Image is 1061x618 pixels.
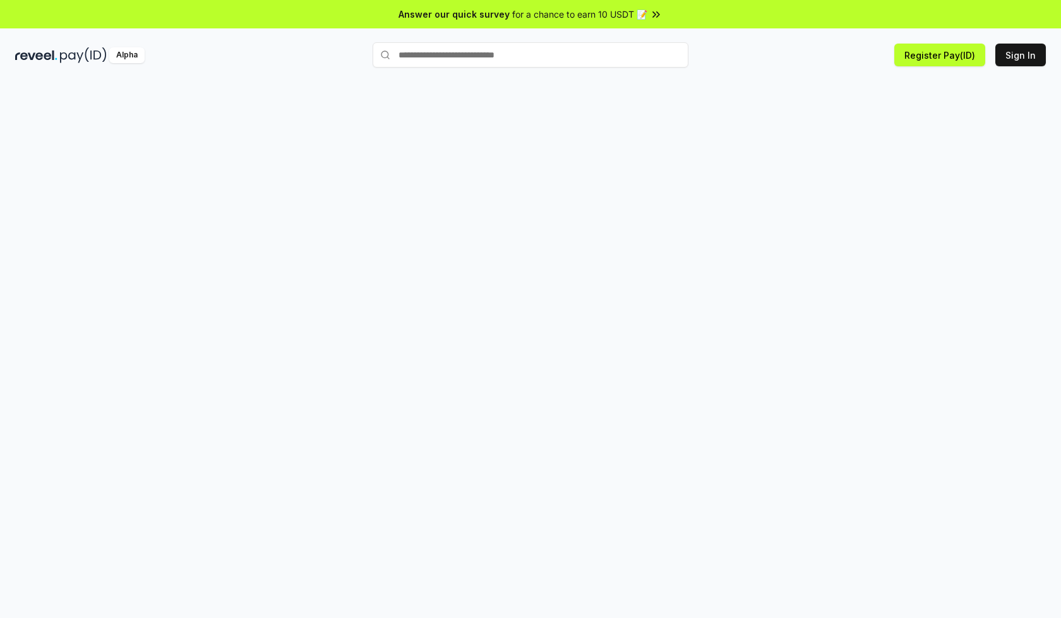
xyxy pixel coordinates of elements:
[995,44,1046,66] button: Sign In
[60,47,107,63] img: pay_id
[512,8,647,21] span: for a chance to earn 10 USDT 📝
[109,47,145,63] div: Alpha
[399,8,510,21] span: Answer our quick survey
[15,47,57,63] img: reveel_dark
[894,44,985,66] button: Register Pay(ID)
